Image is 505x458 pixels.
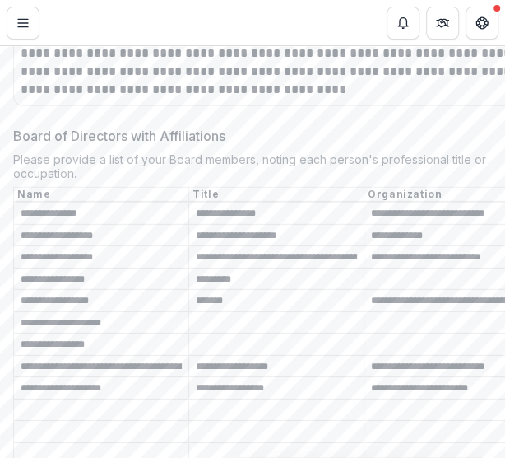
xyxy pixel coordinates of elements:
button: Toggle Menu [7,7,39,40]
th: Title [189,188,364,203]
th: Name [14,188,189,203]
button: Notifications [387,7,419,40]
button: Get Help [466,7,498,40]
p: Board of Directors with Affiliations [13,126,225,146]
button: Partners [426,7,459,40]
